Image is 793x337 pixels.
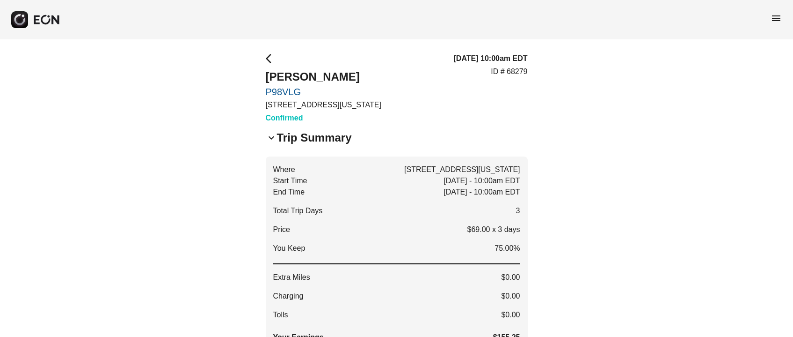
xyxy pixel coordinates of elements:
span: $0.00 [501,309,520,321]
span: Where [273,164,295,175]
span: menu [771,13,782,24]
h2: [PERSON_NAME] [266,69,381,84]
span: Charging [273,291,304,302]
span: arrow_back_ios [266,53,277,64]
span: 75.00% [495,243,520,254]
span: [DATE] - 10:00am EDT [444,175,520,187]
span: You Keep [273,243,306,254]
span: End Time [273,187,305,198]
span: $0.00 [501,291,520,302]
p: Price [273,224,290,235]
p: ID # 68279 [491,66,527,77]
span: keyboard_arrow_down [266,132,277,143]
span: $0.00 [501,272,520,283]
span: [STREET_ADDRESS][US_STATE] [404,164,520,175]
span: 3 [516,205,520,217]
span: Total Trip Days [273,205,323,217]
h3: Confirmed [266,112,381,124]
span: [DATE] - 10:00am EDT [444,187,520,198]
p: [STREET_ADDRESS][US_STATE] [266,99,381,111]
span: Start Time [273,175,307,187]
span: Tolls [273,309,288,321]
span: Extra Miles [273,272,310,283]
h2: Trip Summary [277,130,352,145]
a: P98VLG [266,86,381,97]
p: $69.00 x 3 days [467,224,520,235]
h3: [DATE] 10:00am EDT [454,53,528,64]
